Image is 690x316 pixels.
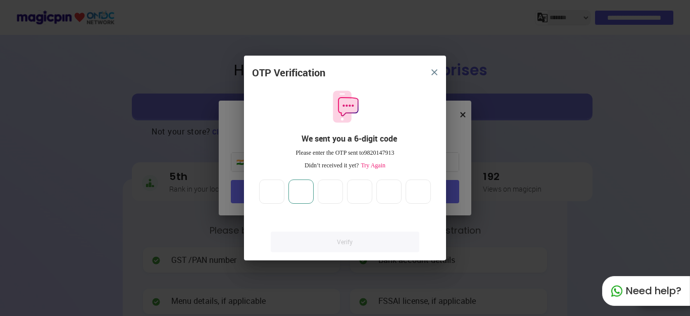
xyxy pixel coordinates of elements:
div: Didn’t received it yet? [252,161,438,170]
img: 8zTxi7IzMsfkYqyYgBgfvSHvmzQA9juT1O3mhMgBDT8p5s20zMZ2JbefE1IEBlkXHwa7wAFxGwdILBLhkAAAAASUVORK5CYII= [431,69,437,75]
div: OTP Verification [252,66,325,80]
img: whatapp_green.7240e66a.svg [611,285,623,297]
div: Need help? [602,276,690,306]
a: Verify [271,232,419,252]
img: otpMessageIcon.11fa9bf9.svg [328,89,362,124]
button: close [425,63,443,81]
div: We sent you a 6-digit code [260,133,438,145]
span: Try Again [359,162,385,169]
div: Please enter the OTP sent to 9820147913 [252,149,438,157]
